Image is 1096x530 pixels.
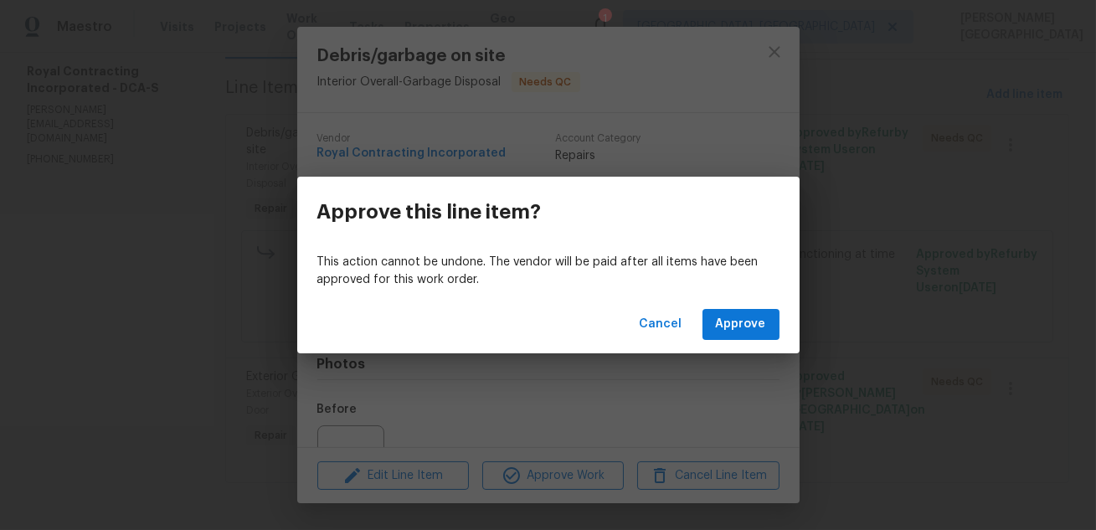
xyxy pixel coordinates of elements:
[702,309,780,340] button: Approve
[640,314,682,335] span: Cancel
[317,200,542,224] h3: Approve this line item?
[317,254,780,289] p: This action cannot be undone. The vendor will be paid after all items have been approved for this...
[716,314,766,335] span: Approve
[633,309,689,340] button: Cancel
